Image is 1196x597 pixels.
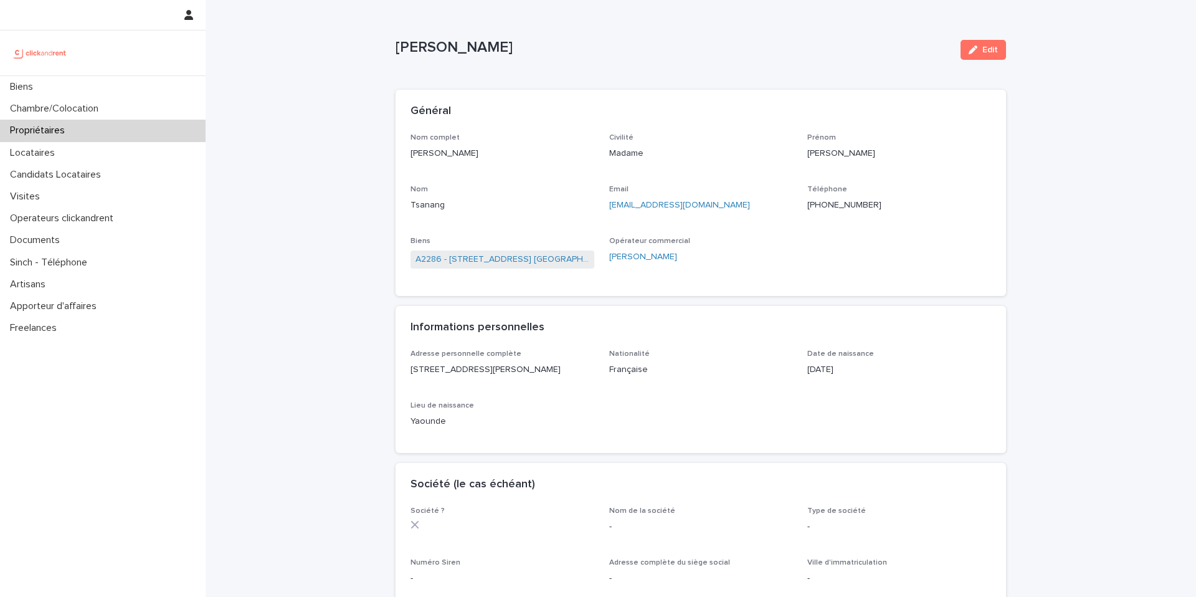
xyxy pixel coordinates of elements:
span: Date de naissance [807,350,874,358]
span: Biens [411,237,430,245]
p: Propriétaires [5,125,75,136]
span: Nom complet [411,134,460,141]
p: Freelances [5,322,67,334]
span: Ville d'immatriculation [807,559,887,566]
p: Biens [5,81,43,93]
p: Documents [5,234,70,246]
span: Edit [982,45,998,54]
p: Chambre/Colocation [5,103,108,115]
img: UCB0brd3T0yccxBKYDjQ [10,41,70,65]
span: Nationalité [609,350,650,358]
p: Locataires [5,147,65,159]
p: [STREET_ADDRESS][PERSON_NAME] [411,363,594,376]
span: Nom de la société [609,507,675,515]
span: Adresse complète du siège social [609,559,730,566]
p: Visites [5,191,50,203]
p: Yaounde [411,415,594,428]
a: A2286 - [STREET_ADDRESS] [GEOGRAPHIC_DATA], [GEOGRAPHIC_DATA] 93600 [415,253,589,266]
span: Nom [411,186,428,193]
p: Sinch - Téléphone [5,257,97,269]
p: - [411,572,594,585]
p: Française [609,363,793,376]
ringoverc2c-number-84e06f14122c: [PHONE_NUMBER] [807,201,881,209]
p: - [609,520,793,533]
span: Adresse personnelle complète [411,350,521,358]
p: - [609,572,793,585]
span: Numéro Siren [411,559,460,566]
p: - [807,520,991,533]
h2: Société (le cas échéant) [411,478,535,492]
span: Téléphone [807,186,847,193]
p: [PERSON_NAME] [396,39,951,57]
span: Lieu de naissance [411,402,474,409]
button: Edit [961,40,1006,60]
p: Apporteur d'affaires [5,300,107,312]
a: [EMAIL_ADDRESS][DOMAIN_NAME] [609,201,750,209]
span: Civilité [609,134,634,141]
span: Prénom [807,134,836,141]
p: Candidats Locataires [5,169,111,181]
p: [PERSON_NAME] [411,147,594,160]
p: Tsanang [411,199,594,212]
p: [PERSON_NAME] [807,147,991,160]
p: Operateurs clickandrent [5,213,123,224]
ringoverc2c-84e06f14122c: Call with Ringover [807,201,881,209]
p: [DATE] [807,363,991,376]
span: Type de société [807,507,866,515]
span: Société ? [411,507,445,515]
span: Opérateur commercial [609,237,690,245]
p: Artisans [5,279,55,290]
h2: Informations personnelles [411,321,544,335]
span: Email [609,186,629,193]
h2: Général [411,105,451,118]
a: [PERSON_NAME] [609,251,677,264]
p: - [807,572,991,585]
p: Madame [609,147,793,160]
